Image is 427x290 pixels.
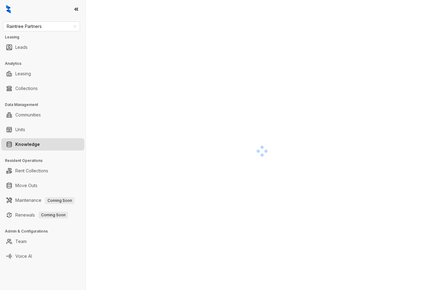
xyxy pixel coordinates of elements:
li: Leasing [1,68,84,80]
li: Collections [1,82,84,95]
li: Team [1,235,84,248]
h3: Analytics [5,61,86,66]
li: Move Outs [1,179,84,192]
li: Maintenance [1,194,84,206]
a: Team [15,235,27,248]
li: Leads [1,41,84,53]
a: Collections [15,82,38,95]
li: Voice AI [1,250,84,262]
li: Knowledge [1,138,84,151]
li: Renewals [1,209,84,221]
img: logo [6,5,11,14]
h3: Leasing [5,34,86,40]
h3: Admin & Configurations [5,229,86,234]
span: Coming Soon [39,212,68,218]
a: Leasing [15,68,31,80]
a: Rent Collections [15,165,48,177]
a: RenewalsComing Soon [15,209,68,221]
span: Raintree Partners [7,22,76,31]
a: Communities [15,109,41,121]
a: Knowledge [15,138,40,151]
li: Rent Collections [1,165,84,177]
h3: Resident Operations [5,158,86,163]
li: Communities [1,109,84,121]
a: Units [15,123,25,136]
span: Coming Soon [45,197,74,204]
a: Leads [15,41,28,53]
h3: Data Management [5,102,86,108]
li: Units [1,123,84,136]
a: Move Outs [15,179,37,192]
a: Voice AI [15,250,32,262]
